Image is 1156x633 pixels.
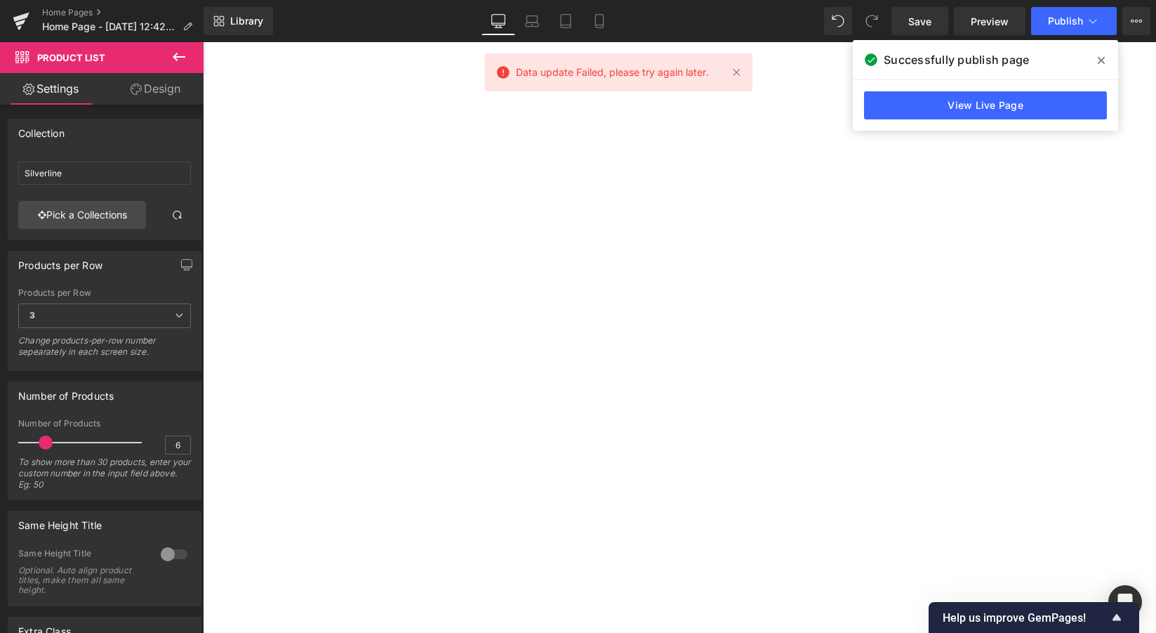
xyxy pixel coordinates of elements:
[515,7,549,35] a: Laptop
[1122,7,1150,35] button: More
[230,15,263,27] span: Library
[1048,15,1083,27] span: Publish
[42,7,204,18] a: Home Pages
[18,201,146,229] a: Pick a Collections
[18,252,102,271] div: Products per Row
[858,7,886,35] button: Redo
[18,119,65,139] div: Collection
[37,52,105,63] span: Product List
[1031,7,1117,35] button: Publish
[18,548,147,563] div: Same Height Title
[864,91,1107,119] a: View Live Page
[943,611,1108,625] span: Help us improve GemPages!
[971,14,1009,29] span: Preview
[583,7,616,35] a: Mobile
[18,382,114,402] div: Number of Products
[954,7,1025,35] a: Preview
[18,335,191,367] div: Change products-per-row number sepearately in each screen size.
[516,65,709,80] span: Data update Failed, please try again later.
[18,457,191,500] div: To show more than 30 products, enter your custom number in the input field above. Eg: 50
[1108,585,1142,619] div: Open Intercom Messenger
[18,419,191,429] div: Number of Products
[105,73,206,105] a: Design
[549,7,583,35] a: Tablet
[18,566,145,595] div: Optional. Auto align product titles, make them all same height.
[18,511,102,531] div: Same Height Title
[29,310,35,320] b: 3
[42,21,177,32] span: Home Page - [DATE] 12:42:58
[884,51,1029,68] span: Successfully publish page
[18,288,191,298] div: Products per Row
[943,609,1125,626] button: Show survey - Help us improve GemPages!
[908,14,931,29] span: Save
[824,7,852,35] button: Undo
[481,7,515,35] a: Desktop
[204,7,273,35] a: New Library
